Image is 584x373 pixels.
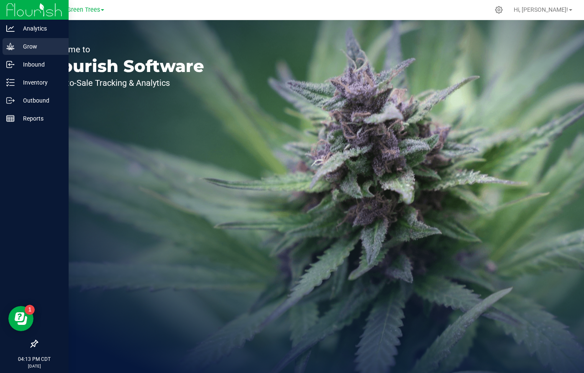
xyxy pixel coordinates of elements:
[45,58,204,75] p: Flourish Software
[6,42,15,51] inline-svg: Grow
[45,45,204,54] p: Welcome to
[25,305,35,315] iframe: Resource center unread badge
[15,41,65,51] p: Grow
[8,306,33,331] iframe: Resource center
[15,113,65,123] p: Reports
[6,24,15,33] inline-svg: Analytics
[15,95,65,105] p: Outbound
[15,59,65,69] p: Inbound
[494,6,504,14] div: Manage settings
[6,78,15,87] inline-svg: Inventory
[45,79,204,87] p: Seed-to-Sale Tracking & Analytics
[6,96,15,105] inline-svg: Outbound
[6,114,15,123] inline-svg: Reports
[6,60,15,69] inline-svg: Inbound
[4,355,65,363] p: 04:13 PM CDT
[4,363,65,369] p: [DATE]
[15,77,65,87] p: Inventory
[67,6,100,13] span: Green Trees
[15,23,65,33] p: Analytics
[514,6,568,13] span: Hi, [PERSON_NAME]!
